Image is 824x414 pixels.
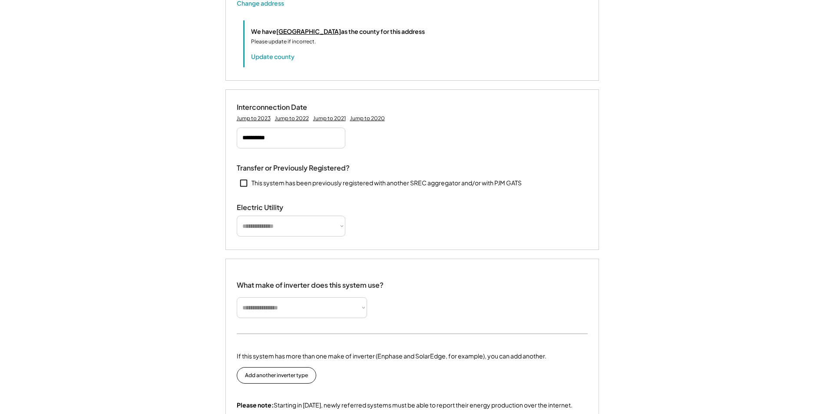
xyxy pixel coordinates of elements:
[237,272,384,292] div: What make of inverter does this system use?
[252,179,522,187] div: This system has been previously registered with another SREC aggregator and/or with PJM GATS
[237,203,324,212] div: Electric Utility
[237,401,274,409] strong: Please note:
[237,103,324,112] div: Interconnection Date
[237,401,572,410] div: Starting in [DATE], newly referred systems must be able to report their energy production over th...
[237,367,316,384] button: Add another inverter type
[276,27,341,35] u: [GEOGRAPHIC_DATA]
[275,115,309,122] div: Jump to 2022
[313,115,346,122] div: Jump to 2021
[237,115,271,122] div: Jump to 2023
[251,27,425,36] div: We have as the county for this address
[251,52,295,61] button: Update county
[251,38,316,46] div: Please update if incorrect.
[237,164,350,173] div: Transfer or Previously Registered?
[237,352,546,361] div: If this system has more than one make of inverter (Enphase and SolarEdge, for example), you can a...
[350,115,385,122] div: Jump to 2020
